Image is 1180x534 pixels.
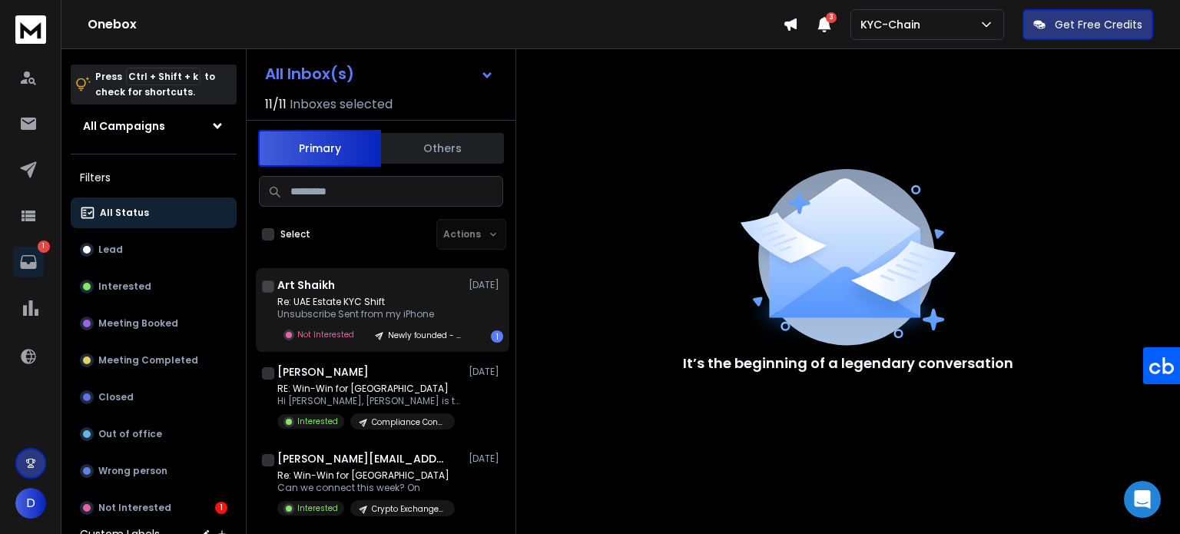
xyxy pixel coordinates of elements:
[38,240,50,253] p: 1
[297,329,354,340] p: Not Interested
[372,416,446,428] p: Compliance Consulting People
[277,277,335,293] h1: Art Shaikh
[277,383,462,395] p: RE: Win-Win for [GEOGRAPHIC_DATA]
[826,12,837,23] span: 3
[71,308,237,339] button: Meeting Booked
[71,197,237,228] button: All Status
[15,488,46,519] button: D
[469,453,503,465] p: [DATE]
[88,15,783,34] h1: Onebox
[297,416,338,427] p: Interested
[280,228,310,240] label: Select
[290,95,393,114] h3: Inboxes selected
[277,482,455,494] p: Can we connect this week? On
[71,382,237,413] button: Closed
[469,366,503,378] p: [DATE]
[98,280,151,293] p: Interested
[277,451,446,466] h1: [PERSON_NAME][EMAIL_ADDRESS][DOMAIN_NAME]
[372,503,446,515] p: Crypto Exchanges_List_March 2025_KYC-Chain
[126,68,201,85] span: Ctrl + Shift + k
[71,345,237,376] button: Meeting Completed
[860,17,926,32] p: KYC-Chain
[98,354,198,367] p: Meeting Completed
[215,502,227,514] div: 1
[381,131,504,165] button: Others
[98,244,123,256] p: Lead
[1124,481,1161,518] div: Open Intercom Messenger
[71,271,237,302] button: Interested
[277,395,462,407] p: Hi [PERSON_NAME], [PERSON_NAME] is travelling
[98,465,167,477] p: Wrong person
[83,118,165,134] h1: All Campaigns
[258,130,381,167] button: Primary
[98,317,178,330] p: Meeting Booked
[15,15,46,44] img: logo
[253,58,506,89] button: All Inbox(s)
[71,419,237,449] button: Out of office
[277,296,462,308] p: Re: UAE Estate KYC Shift
[277,308,462,320] p: Unsubscribe Sent from my iPhone
[71,456,237,486] button: Wrong person
[277,469,455,482] p: Re: Win-Win for [GEOGRAPHIC_DATA]
[71,493,237,523] button: Not Interested1
[98,428,162,440] p: Out of office
[13,247,44,277] a: 1
[71,234,237,265] button: Lead
[265,95,287,114] span: 11 / 11
[277,364,369,380] h1: [PERSON_NAME]
[95,69,215,100] p: Press to check for shortcuts.
[98,391,134,403] p: Closed
[683,353,1013,374] p: It’s the beginning of a legendary conversation
[491,330,503,343] div: 1
[98,502,171,514] p: Not Interested
[71,111,237,141] button: All Campaigns
[1023,9,1153,40] button: Get Free Credits
[71,167,237,188] h3: Filters
[100,207,149,219] p: All Status
[469,279,503,291] p: [DATE]
[388,330,462,341] p: Newly founded - personalized using Perplexity Pro
[297,502,338,514] p: Interested
[265,66,354,81] h1: All Inbox(s)
[1055,17,1142,32] p: Get Free Credits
